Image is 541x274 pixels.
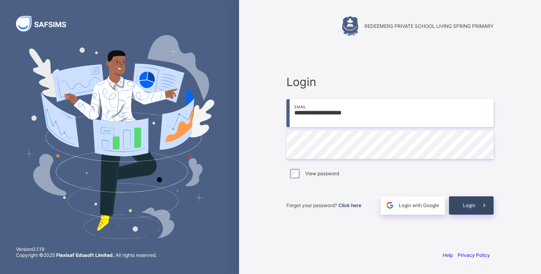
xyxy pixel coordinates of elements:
[338,202,361,208] a: Click here
[25,35,214,239] img: Hero Image
[305,170,339,176] label: View password
[286,75,494,89] span: Login
[443,252,453,258] a: Help
[16,246,157,252] span: Version 0.1.19
[385,201,394,210] img: google.396cfc9801f0270233282035f929180a.svg
[56,252,114,258] strong: Flexisaf Edusoft Limited.
[16,252,157,258] span: Copyright © 2025 All rights reserved.
[463,202,475,208] span: Login
[458,252,490,258] a: Privacy Policy
[399,202,439,208] span: Login with Google
[365,23,494,29] span: REDEEMERS PRIVATE SCHOOL LIVING SPRING PRIMARY
[286,202,361,208] span: Forgot your password?
[16,16,76,31] img: SAFSIMS Logo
